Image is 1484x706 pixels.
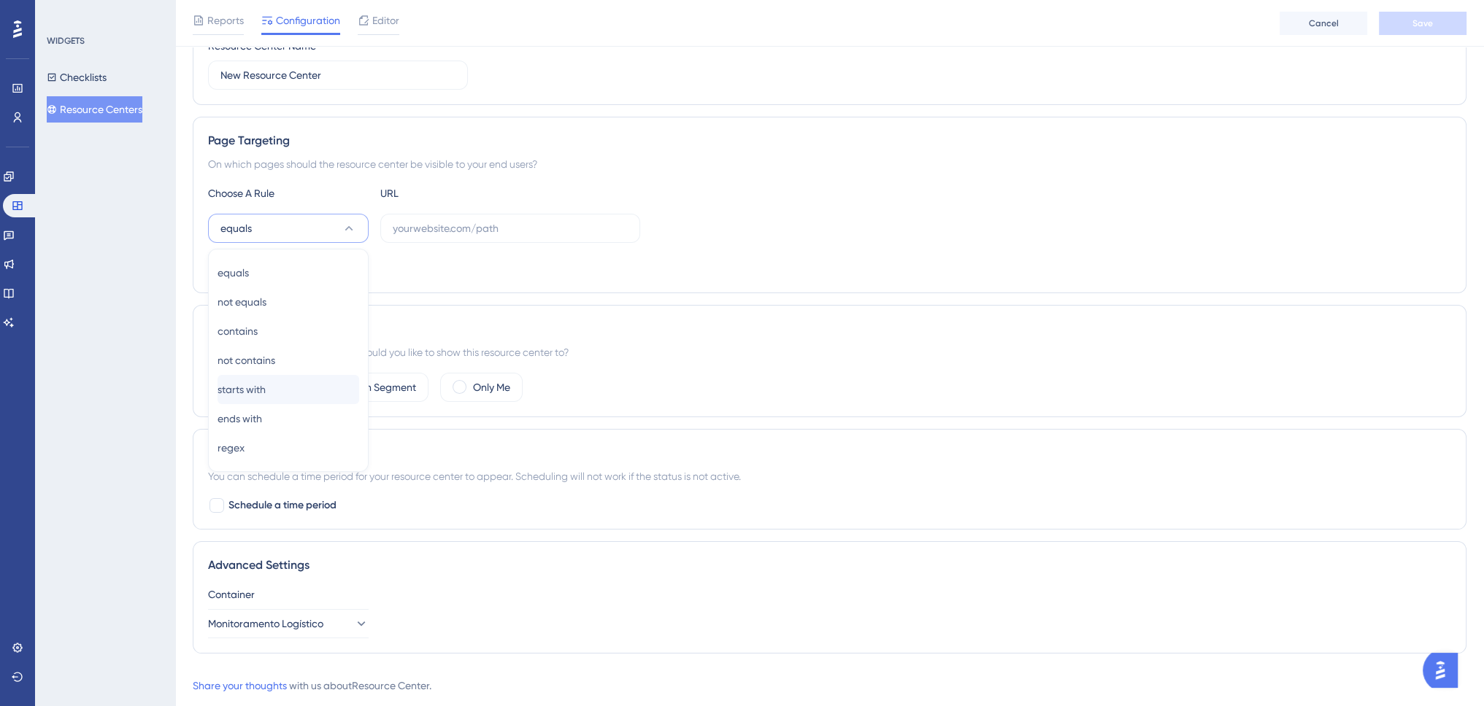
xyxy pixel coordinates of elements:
span: Save [1412,18,1433,29]
button: regex [218,433,359,462]
span: Schedule a time period [228,497,337,514]
span: Monitoramento Logístico [208,615,323,632]
span: equals [220,220,252,237]
span: not equals [218,293,266,311]
button: ends with [218,404,359,433]
span: starts with [218,381,266,398]
div: URL [380,185,541,202]
button: contains [218,317,359,346]
span: regex [218,439,245,457]
div: Which segment of the audience would you like to show this resource center to? [208,344,1451,361]
button: Checklists [47,64,107,90]
div: Advanced Settings [208,556,1451,574]
div: with us about Resource Center . [193,677,431,694]
button: Cancel [1280,12,1367,35]
div: You can schedule a time period for your resource center to appear. Scheduling will not work if th... [208,468,1451,485]
div: Scheduling [208,444,1451,462]
button: Save [1379,12,1466,35]
div: Container [208,586,1451,603]
button: equals [208,214,369,243]
span: Reports [207,12,244,29]
label: Only Me [473,379,510,396]
input: yourwebsite.com/path [393,220,628,236]
button: equals [218,258,359,287]
button: Monitoramento Logístico [208,609,369,638]
button: not contains [218,346,359,375]
span: ends with [218,410,262,427]
span: Editor [372,12,399,29]
span: Cancel [1309,18,1339,29]
div: On which pages should the resource center be visible to your end users? [208,155,1451,173]
iframe: UserGuiding AI Assistant Launcher [1423,648,1466,692]
div: Choose A Rule [208,185,369,202]
button: starts with [218,375,359,404]
span: equals [218,264,249,282]
div: Page Targeting [208,132,1451,150]
span: Configuration [276,12,340,29]
button: Resource Centers [47,96,142,123]
a: Share your thoughts [193,680,287,691]
button: not equals [218,287,359,317]
span: not contains [218,352,275,369]
input: Type your Resource Center name [220,67,455,83]
label: Custom Segment [336,379,416,396]
span: contains [218,322,258,340]
div: WIDGETS [47,35,85,47]
div: Audience Segmentation [208,320,1451,338]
